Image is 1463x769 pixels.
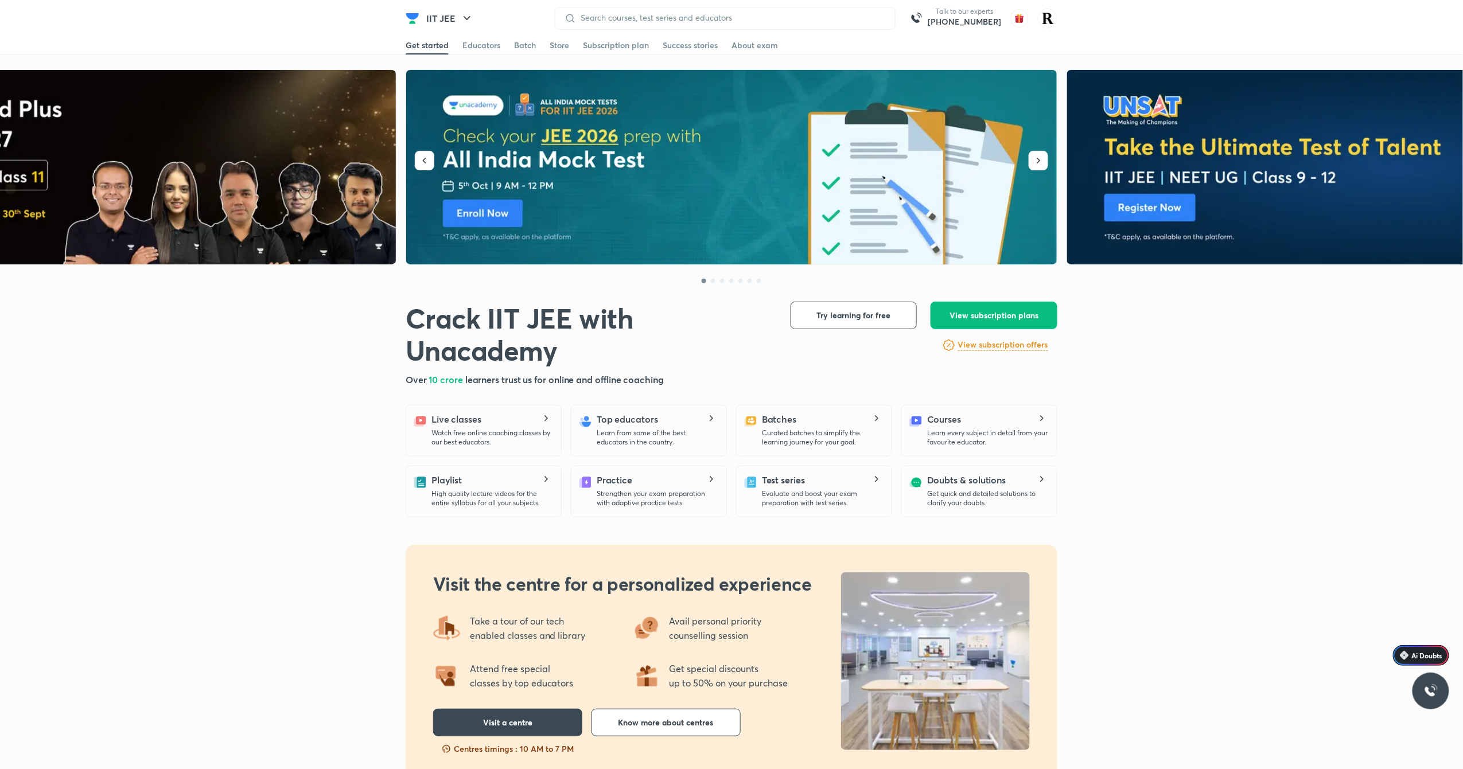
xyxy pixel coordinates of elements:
[1400,651,1409,660] img: Icon
[958,339,1048,351] h6: View subscription offers
[592,709,741,736] button: Know more about centres
[841,572,1030,750] img: uncentre_LP_b041622b0f.jpg
[462,36,500,54] a: Educators
[670,614,764,643] p: Avail personal priority counselling session
[597,428,717,447] p: Learn from some of the best educators in the country.
[731,36,778,54] a: About exam
[958,338,1048,352] a: View subscription offers
[433,662,461,689] img: offering2.png
[928,7,1001,16] p: Talk to our experts
[817,310,891,321] span: Try learning for free
[433,709,582,736] button: Visit a centre
[633,614,660,642] img: offering3.png
[431,473,462,487] h5: Playlist
[663,36,718,54] a: Success stories
[406,36,449,54] a: Get started
[1038,9,1057,28] img: Rakhi Sharma
[465,373,664,385] span: learners trust us for online and offline coaching
[928,16,1001,28] a: [PHONE_NUMBER]
[406,11,419,25] img: Company Logo
[762,412,796,426] h5: Batches
[1393,645,1449,666] a: Ai Doubts
[576,13,886,22] input: Search courses, test series and educators
[429,373,465,385] span: 10 crore
[597,489,717,508] p: Strengthen your exam preparation with adaptive practice tests.
[762,428,882,447] p: Curated batches to simplify the learning journey for your goal.
[950,310,1038,321] span: View subscription plans
[406,302,772,366] h1: Crack IIT JEE with Unacademy
[905,7,928,30] img: call-us
[433,614,461,642] img: offering4.png
[431,489,552,508] p: High quality lecture videos for the entire syllabus for all your subjects.
[597,473,632,487] h5: Practice
[454,743,574,755] p: Centres timings : 10 AM to 7 PM
[483,717,532,728] span: Visit a centre
[406,373,429,385] span: Over
[762,489,882,508] p: Evaluate and boost your exam preparation with test series.
[514,36,536,54] a: Batch
[618,717,714,728] span: Know more about centres
[419,7,481,30] button: IIT JEE
[462,40,500,51] div: Educators
[433,572,812,595] h2: Visit the centre for a personalized experience
[406,40,449,51] div: Get started
[1412,651,1442,660] span: Ai Doubts
[762,473,805,487] h5: Test series
[597,412,658,426] h5: Top educators
[550,36,569,54] a: Store
[441,743,452,755] img: slots-fillng-fast
[927,412,961,426] h5: Courses
[731,40,778,51] div: About exam
[1424,684,1438,698] img: ttu
[663,40,718,51] div: Success stories
[1010,9,1029,28] img: avatar
[927,489,1048,508] p: Get quick and detailed solutions to clarify your doubts.
[583,40,649,51] div: Subscription plan
[583,36,649,54] a: Subscription plan
[550,40,569,51] div: Store
[927,428,1048,447] p: Learn every subject in detail from your favourite educator.
[514,40,536,51] div: Batch
[670,661,788,690] p: Get special discounts up to 50% on your purchase
[633,662,660,689] img: offering1.png
[431,412,481,426] h5: Live classes
[927,473,1006,487] h5: Doubts & solutions
[470,661,574,690] p: Attend free special classes by top educators
[931,302,1057,329] button: View subscription plans
[431,428,552,447] p: Watch free online coaching classes by our best educators.
[470,614,586,643] p: Take a tour of our tech enabled classes and library
[791,302,917,329] button: Try learning for free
